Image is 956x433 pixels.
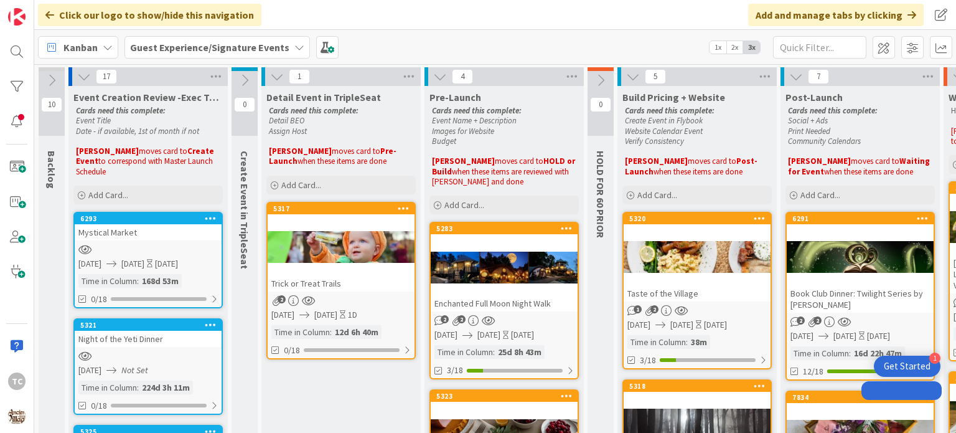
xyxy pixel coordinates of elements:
[874,356,940,377] div: Open Get Started checklist, remaining modules: 1
[493,345,495,359] span: :
[452,69,473,84] span: 4
[268,203,415,292] div: 5317Trick or Treat Trails
[627,335,686,349] div: Time in Column
[91,399,107,412] span: 0/18
[155,257,178,270] div: [DATE]
[271,325,330,339] div: Time in Column
[96,69,117,84] span: 17
[434,345,493,359] div: Time in Column
[284,344,300,357] span: 0/18
[851,346,905,360] div: 16d 22h 47m
[788,126,830,136] em: Print Needed
[314,308,337,321] span: [DATE]
[788,156,932,176] strong: Waiting for Event
[75,213,222,224] div: 6293
[78,274,137,288] div: Time in Column
[787,213,934,313] div: 6291Book Club Dinner: Twilight Series by [PERSON_NAME]
[238,151,251,269] span: Create Event in TripleSeat
[268,203,415,214] div: 5317
[785,91,843,103] span: Post-Launch
[431,295,578,312] div: Enchanted Full Moon Night Walk
[431,223,578,312] div: 5283Enchanted Full Moon Night Walk
[851,156,899,166] span: moves card to
[787,285,934,313] div: Book Club Dinner: Twilight Series by [PERSON_NAME]
[432,166,571,187] span: when these items are reviewed with [PERSON_NAME] and done
[137,381,139,394] span: :
[432,156,495,166] strong: [PERSON_NAME]
[330,325,332,339] span: :
[139,381,193,394] div: 224d 3h 11m
[625,115,703,126] em: Create Event in Flybook
[624,213,771,224] div: 5320
[634,305,642,313] span: 1
[625,136,684,146] em: Verify Consistency
[808,69,829,84] span: 7
[624,285,771,302] div: Taste of the Village
[645,69,666,84] span: 5
[273,204,415,213] div: 5317
[627,318,650,331] span: [DATE]
[929,353,940,364] div: 1
[792,393,934,402] div: 7834
[625,126,703,136] em: Website Calendar Event
[269,126,307,136] em: Assign Host
[625,156,757,176] strong: Post-Launch
[121,364,148,376] i: Not Set
[704,318,727,331] div: [DATE]
[269,115,304,126] em: Detail BEO
[833,330,856,343] span: [DATE]
[130,41,289,54] b: Guest Experience/Signature Events
[75,213,222,240] div: 6293Mystical Market
[73,318,223,415] a: 5321Night of the Yeti Dinner[DATE]Not SetTime in Column:224d 3h 11m0/18
[797,316,805,325] span: 2
[884,360,930,373] div: Get Started
[80,321,222,330] div: 5321
[495,156,543,166] span: moves card to
[75,331,222,347] div: Night of the Yeti Dinner
[332,325,382,339] div: 12d 6h 40m
[431,391,578,402] div: 5323
[625,105,715,116] em: Cards need this complete:
[432,105,522,116] em: Cards need this complete:
[38,4,261,26] div: Click our logo to show/hide this navigation
[266,202,416,359] a: 5317Trick or Treat Trails[DATE][DATE]1DTime in Column:12d 6h 40m0/18
[710,41,726,54] span: 1x
[622,212,772,369] a: 5320Taste of the Village[DATE][DATE][DATE]Time in Column:38m3/18
[269,146,396,166] strong: Pre-Launch
[640,354,656,367] span: 3/18
[271,308,294,321] span: [DATE]
[78,381,137,394] div: Time in Column
[8,8,26,26] img: Visit kanbanzone.com
[432,115,517,126] em: Event Name + Description
[8,373,26,390] div: TC
[73,212,223,308] a: 6293Mystical Market[DATE][DATE][DATE]Time in Column:168d 53m0/18
[788,115,828,126] em: Social + Ads
[434,328,457,341] span: [DATE]
[849,346,851,360] span: :
[121,257,144,270] span: [DATE]
[624,381,771,392] div: 5318
[787,392,934,403] div: 7834
[76,115,111,126] em: Event Title
[139,274,182,288] div: 168d 53m
[686,335,688,349] span: :
[629,214,771,223] div: 5320
[790,330,813,343] span: [DATE]
[748,4,924,26] div: Add and manage tabs by clicking
[8,407,26,425] img: avatar
[441,315,449,323] span: 2
[76,126,199,136] em: Date - if available, 1st of month if not
[457,315,466,323] span: 2
[429,91,481,103] span: Pre-Launch
[447,364,463,377] span: 3/18
[444,199,484,211] span: Add Card...
[73,91,223,103] span: Event Creation Review -Exec Team
[654,166,743,177] span: when these items are done
[436,392,578,401] div: 5323
[75,320,222,347] div: 5321Night of the Yeti Dinner
[268,275,415,292] div: Trick or Treat Trails
[622,91,725,103] span: Build Pricing + Website
[432,136,456,146] em: Budget
[75,224,222,240] div: Mystical Market
[773,36,866,59] input: Quick Filter...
